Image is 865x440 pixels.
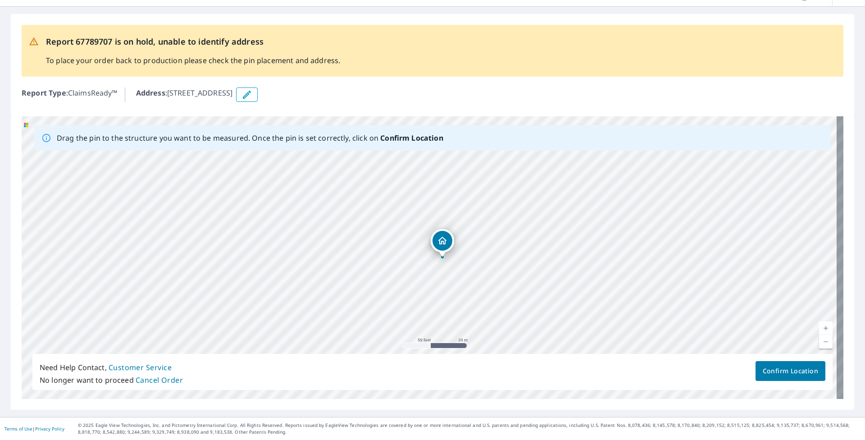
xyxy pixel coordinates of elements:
a: Terms of Use [5,426,32,432]
a: Current Level 19, Zoom Out [819,335,833,348]
p: | [5,426,64,431]
p: No longer want to proceed [40,374,183,386]
a: Current Level 19, Zoom In [819,321,833,335]
button: Customer Service [109,361,172,374]
p: Drag the pin to the structure you want to be measured. Once the pin is set correctly, click on [57,133,443,143]
a: Privacy Policy [35,426,64,432]
p: : ClaimsReady™ [22,87,118,102]
b: Confirm Location [380,133,443,143]
p: Report 67789707 is on hold, unable to identify address [46,36,340,48]
p: Need Help Contact, [40,361,183,374]
b: Report Type [22,88,66,98]
div: Dropped pin, building 1, Residential property, 1916 W Morningside Dr Unit 95 Phoenix, AZ 85023 [431,229,454,257]
button: Confirm Location [756,361,825,381]
b: Address [136,88,165,98]
p: : [STREET_ADDRESS] [136,87,233,102]
p: © 2025 Eagle View Technologies, Inc. and Pictometry International Corp. All Rights Reserved. Repo... [78,422,860,435]
p: To place your order back to production please check the pin placement and address. [46,55,340,66]
span: Confirm Location [763,366,818,377]
button: Cancel Order [136,374,183,386]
